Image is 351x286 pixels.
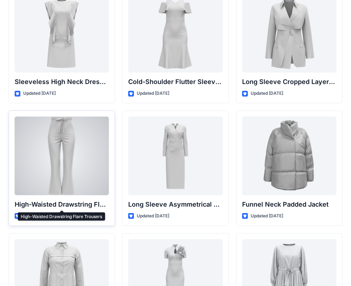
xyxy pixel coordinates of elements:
[242,77,336,87] p: Long Sleeve Cropped Layered Blazer Dress
[128,77,222,87] p: Cold-Shoulder Flutter Sleeve Midi Dress
[23,90,56,97] p: Updated [DATE]
[137,212,169,220] p: Updated [DATE]
[15,77,109,87] p: Sleeveless High Neck Dress with Front Ruffle
[15,117,109,195] a: High-Waisted Drawstring Flare Trousers
[242,199,336,209] p: Funnel Neck Padded Jacket
[128,199,222,209] p: Long Sleeve Asymmetrical Wrap Midi Dress
[15,199,109,209] p: High-Waisted Drawstring Flare Trousers
[242,117,336,195] a: Funnel Neck Padded Jacket
[251,90,283,97] p: Updated [DATE]
[137,90,169,97] p: Updated [DATE]
[23,212,56,220] p: Updated [DATE]
[128,117,222,195] a: Long Sleeve Asymmetrical Wrap Midi Dress
[251,212,283,220] p: Updated [DATE]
